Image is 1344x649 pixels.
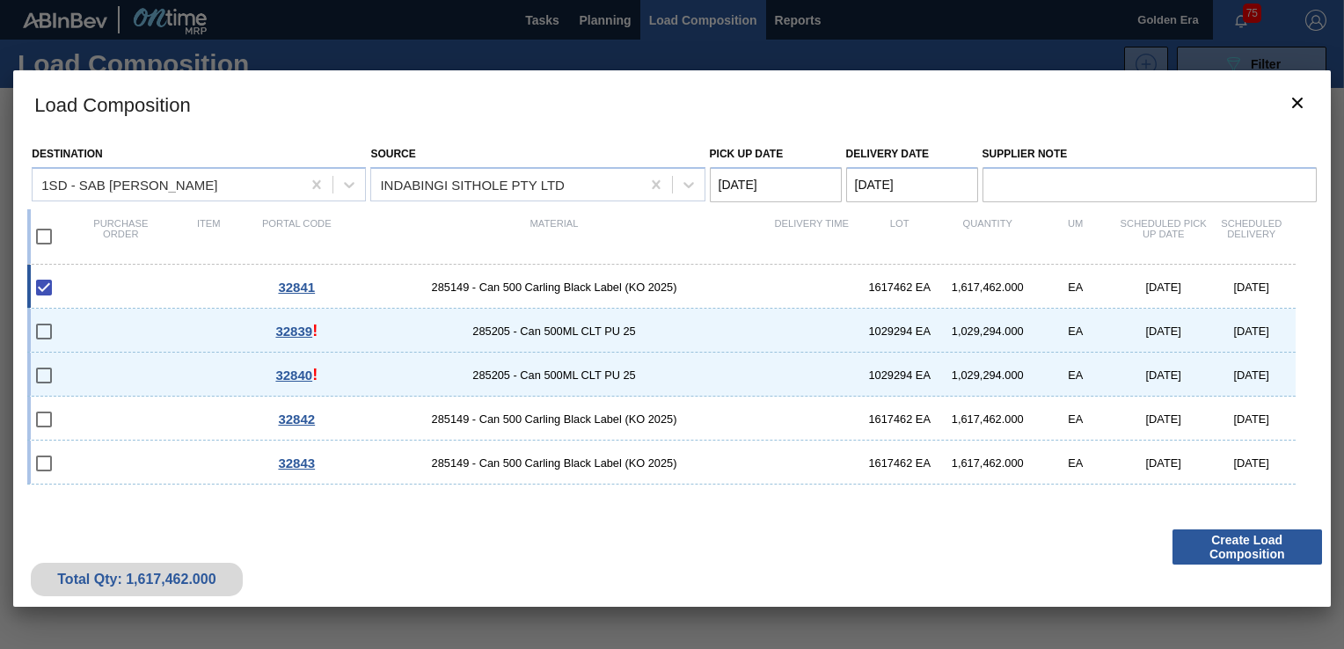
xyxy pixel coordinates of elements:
div: [DATE] [1120,412,1208,426]
div: 1,029,294.000 [944,368,1032,382]
div: [DATE] [1208,456,1296,470]
span: 285205 - Can 500ML CLT PU 25 [340,368,767,382]
span: 285205 - Can 500ML CLT PU 25 [340,324,767,338]
span: 285149 - Can 500 Carling Black Label (KO 2025) [340,412,767,426]
div: [DATE] [1208,324,1296,338]
div: [DATE] [1208,412,1296,426]
div: [DATE] [1208,281,1296,294]
h3: Load Composition [13,70,1330,137]
div: Lot [856,218,944,255]
input: mm/dd/yyyy [710,167,842,202]
span: 285149 - Can 500 Carling Black Label (KO 2025) [340,281,767,294]
div: 1029294 EA [856,324,944,338]
label: Source [370,148,415,160]
div: This Order is part of another Load Composition, Go to Order [252,322,340,340]
div: Purchase order [77,218,164,255]
label: Destination [32,148,102,160]
span: ! [312,322,318,339]
div: 1617462 EA [856,412,944,426]
button: Create Load Composition [1172,529,1322,565]
div: 1,029,294.000 [944,324,1032,338]
div: Go to Order [252,456,340,470]
div: UM [1032,218,1120,255]
div: 1,617,462.000 [944,281,1032,294]
div: Material [340,218,767,255]
div: [DATE] [1208,368,1296,382]
span: 32842 [278,412,315,427]
div: Scheduled Delivery [1208,218,1296,255]
div: EA [1032,412,1120,426]
label: Pick up Date [710,148,784,160]
div: EA [1032,281,1120,294]
div: This Order is part of another Load Composition, Go to Order [252,366,340,384]
div: 1SD - SAB [PERSON_NAME] [41,177,217,192]
div: Total Qty: 1,617,462.000 [44,572,229,587]
div: EA [1032,456,1120,470]
div: [DATE] [1120,368,1208,382]
div: Delivery Time [768,218,856,255]
span: 32840 [275,368,312,383]
div: [DATE] [1120,324,1208,338]
div: Portal code [252,218,340,255]
span: 32839 [275,324,312,339]
div: 1617462 EA [856,456,944,470]
span: 32843 [278,456,315,470]
div: 1029294 EA [856,368,944,382]
input: mm/dd/yyyy [846,167,978,202]
span: 32841 [278,280,315,295]
div: EA [1032,368,1120,382]
span: 285149 - Can 500 Carling Black Label (KO 2025) [340,456,767,470]
span: ! [312,366,318,383]
div: Scheduled Pick up Date [1120,218,1208,255]
label: Supplier Note [982,142,1317,167]
div: Go to Order [252,280,340,295]
div: Quantity [944,218,1032,255]
div: 1,617,462.000 [944,412,1032,426]
label: Delivery Date [846,148,929,160]
div: 1,617,462.000 [944,456,1032,470]
div: Go to Order [252,412,340,427]
div: INDABINGI SITHOLE PTY LTD [380,177,565,192]
div: 1617462 EA [856,281,944,294]
div: [DATE] [1120,456,1208,470]
div: EA [1032,324,1120,338]
div: Item [164,218,252,255]
div: [DATE] [1120,281,1208,294]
